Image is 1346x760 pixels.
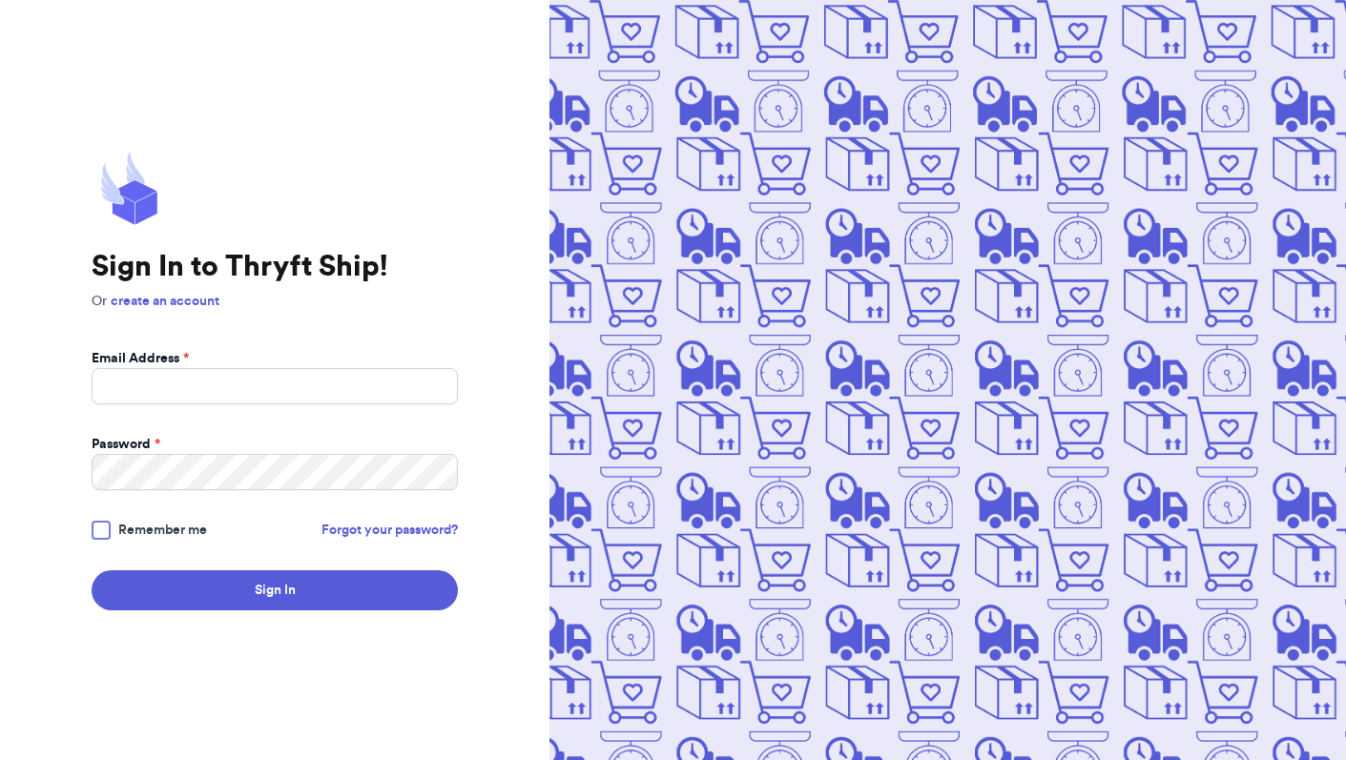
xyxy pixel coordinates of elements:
h1: Sign In to Thryft Ship! [92,250,458,284]
span: Remember me [118,521,207,540]
a: Forgot your password? [321,521,458,540]
button: Sign In [92,570,458,610]
p: Or [92,292,458,311]
a: create an account [111,295,219,308]
label: Password [92,435,160,454]
label: Email Address [92,349,189,368]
